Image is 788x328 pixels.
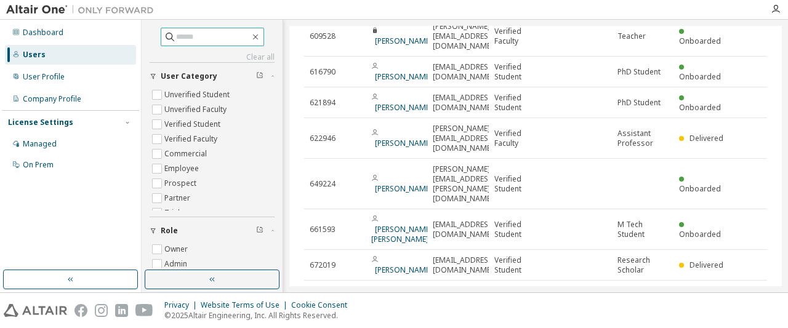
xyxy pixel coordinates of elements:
[8,118,73,127] div: License Settings
[150,63,275,90] button: User Category
[256,226,263,236] span: Clear filter
[161,71,217,81] span: User Category
[310,98,336,108] span: 621894
[23,28,63,38] div: Dashboard
[164,132,220,146] label: Verified Faculty
[433,93,495,113] span: [EMAIL_ADDRESS][DOMAIN_NAME]
[310,67,336,77] span: 616790
[6,4,160,16] img: Altair One
[164,257,190,271] label: Admin
[494,26,545,46] span: Verified Faculty
[164,102,229,117] label: Unverified Faculty
[164,161,201,176] label: Employee
[679,229,721,239] span: Onboarded
[433,124,495,153] span: [PERSON_NAME][EMAIL_ADDRESS][DOMAIN_NAME]
[310,225,336,234] span: 661593
[679,71,721,82] span: Onboarded
[617,98,661,108] span: PhD Student
[95,304,108,317] img: instagram.svg
[310,179,336,189] span: 649224
[164,176,199,191] label: Prospect
[371,224,432,244] a: [PERSON_NAME] [PERSON_NAME]
[375,102,432,113] a: [PERSON_NAME]
[494,62,545,82] span: Verified Student
[689,133,723,143] span: Delivered
[617,129,668,148] span: Assistant Professor
[617,31,646,41] span: Teacher
[164,87,232,102] label: Unverified Student
[74,304,87,317] img: facebook.svg
[164,146,209,161] label: Commercial
[679,183,721,194] span: Onboarded
[375,265,432,275] a: [PERSON_NAME]
[679,36,721,46] span: Onboarded
[150,52,275,62] a: Clear all
[164,310,355,321] p: © 2025 Altair Engineering, Inc. All Rights Reserved.
[679,102,721,113] span: Onboarded
[617,255,668,275] span: Research Scholar
[433,220,495,239] span: [EMAIL_ADDRESS][DOMAIN_NAME]
[310,260,336,270] span: 672019
[291,300,355,310] div: Cookie Consent
[4,304,67,317] img: altair_logo.svg
[433,22,495,51] span: [PERSON_NAME][EMAIL_ADDRESS][DOMAIN_NAME]
[375,36,432,46] a: [PERSON_NAME]
[433,62,495,82] span: [EMAIL_ADDRESS][DOMAIN_NAME]
[164,191,193,206] label: Partner
[375,183,432,194] a: [PERSON_NAME]
[375,71,432,82] a: [PERSON_NAME]
[164,300,201,310] div: Privacy
[494,93,545,113] span: Verified Student
[23,94,81,104] div: Company Profile
[23,50,46,60] div: Users
[164,242,190,257] label: Owner
[164,117,223,132] label: Verified Student
[433,255,495,275] span: [EMAIL_ADDRESS][DOMAIN_NAME]
[310,134,336,143] span: 622946
[256,71,263,81] span: Clear filter
[375,138,432,148] a: [PERSON_NAME]
[23,139,57,149] div: Managed
[689,260,723,270] span: Delivered
[164,206,182,220] label: Trial
[23,72,65,82] div: User Profile
[494,129,545,148] span: Verified Faculty
[433,164,495,204] span: [PERSON_NAME][EMAIL_ADDRESS][PERSON_NAME][DOMAIN_NAME]
[617,220,668,239] span: M Tech Student
[310,31,336,41] span: 609528
[494,255,545,275] span: Verified Student
[115,304,128,317] img: linkedin.svg
[161,226,178,236] span: Role
[494,174,545,194] span: Verified Student
[150,217,275,244] button: Role
[23,160,54,170] div: On Prem
[201,300,291,310] div: Website Terms of Use
[617,67,661,77] span: PhD Student
[494,220,545,239] span: Verified Student
[135,304,153,317] img: youtube.svg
